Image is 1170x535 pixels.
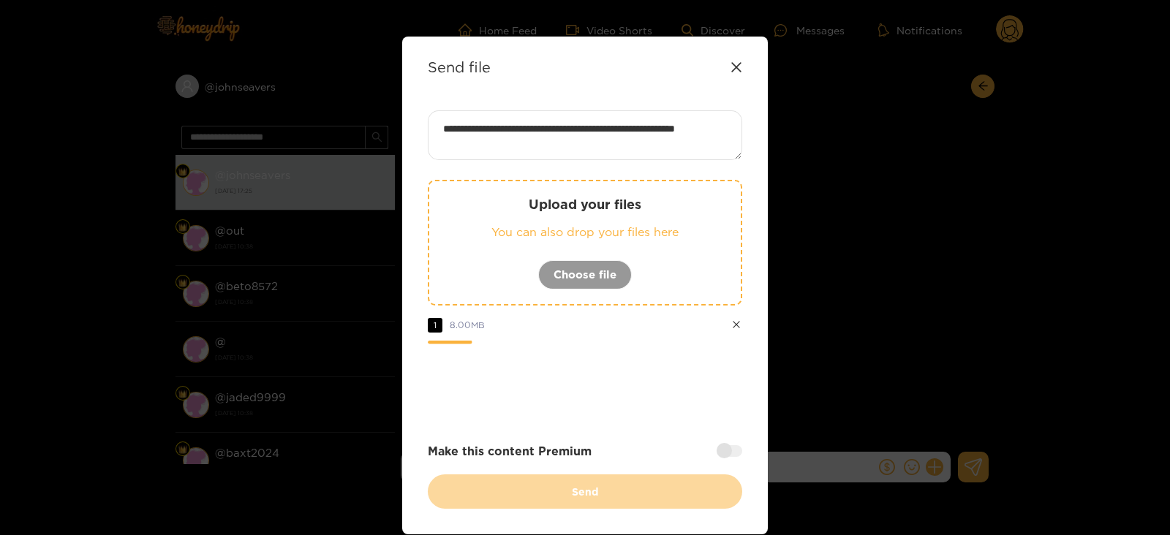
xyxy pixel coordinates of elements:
[428,443,592,460] strong: Make this content Premium
[428,58,491,75] strong: Send file
[458,224,712,240] p: You can also drop your files here
[428,318,442,333] span: 1
[450,320,485,330] span: 8.00 MB
[538,260,632,289] button: Choose file
[458,196,712,213] p: Upload your files
[428,474,742,509] button: Send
